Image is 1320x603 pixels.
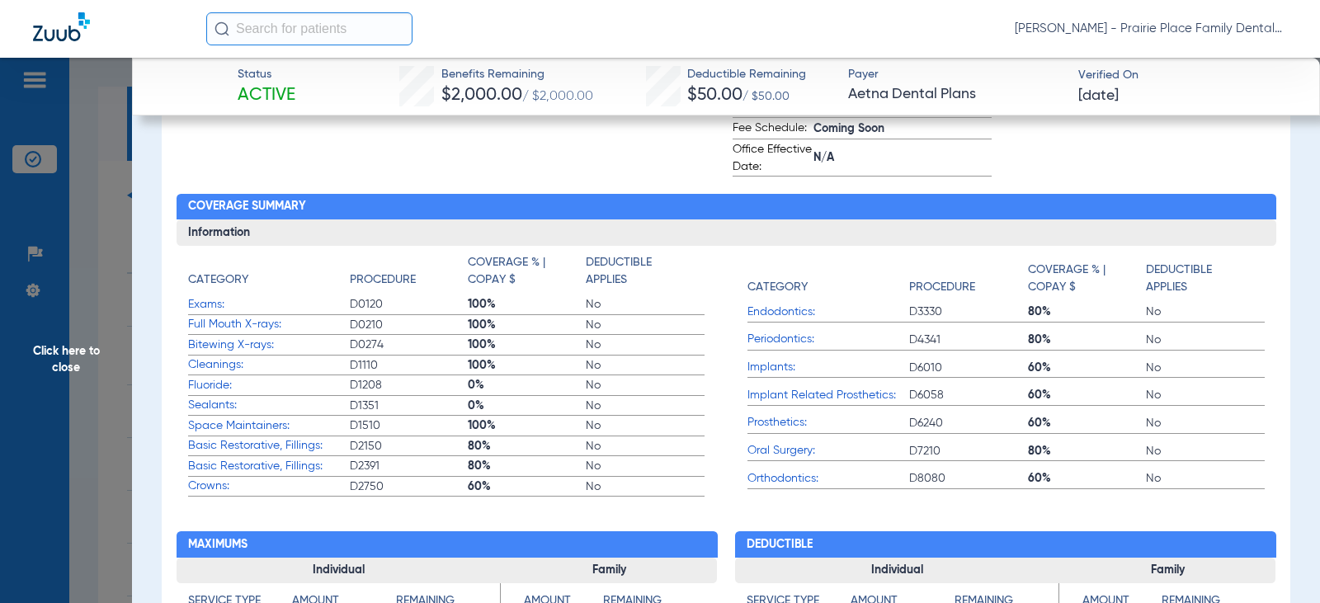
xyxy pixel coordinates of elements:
[350,254,468,294] app-breakdown-title: Procedure
[468,254,586,294] app-breakdown-title: Coverage % | Copay $
[586,357,704,374] span: No
[747,359,909,376] span: Implants:
[350,296,468,313] span: D0120
[1028,332,1146,348] span: 80%
[188,316,350,333] span: Full Mouth X-rays:
[468,377,586,393] span: 0%
[1028,387,1146,403] span: 60%
[468,296,586,313] span: 100%
[1146,443,1264,459] span: No
[350,271,416,289] h4: Procedure
[735,558,1060,584] h3: Individual
[909,304,1027,320] span: D3330
[350,377,468,393] span: D1208
[1146,470,1264,487] span: No
[468,458,586,474] span: 80%
[813,149,992,167] span: N/A
[1078,67,1294,84] span: Verified On
[1028,415,1146,431] span: 60%
[441,66,593,83] span: Benefits Remaining
[188,271,248,289] h4: Category
[813,120,992,138] span: Coming Soon
[350,337,468,353] span: D0274
[238,84,295,107] span: Active
[909,254,1027,302] app-breakdown-title: Procedure
[350,317,468,333] span: D0210
[1146,387,1264,403] span: No
[1015,21,1287,37] span: [PERSON_NAME] - Prairie Place Family Dental
[188,417,350,435] span: Space Maintainers:
[188,437,350,455] span: Basic Restorative, Fillings:
[586,458,704,474] span: No
[848,66,1063,83] span: Payer
[1146,332,1264,348] span: No
[468,337,586,353] span: 100%
[735,531,1276,558] h2: Deductible
[586,377,704,393] span: No
[177,194,1276,220] h2: Coverage Summary
[687,66,806,83] span: Deductible Remaining
[501,558,717,584] h3: Family
[733,141,813,176] span: Office Effective Date:
[468,438,586,455] span: 80%
[586,317,704,333] span: No
[468,478,586,495] span: 60%
[586,398,704,414] span: No
[350,357,468,374] span: D1110
[586,337,704,353] span: No
[586,438,704,455] span: No
[909,415,1027,431] span: D6240
[33,12,90,41] img: Zuub Logo
[188,397,350,414] span: Sealants:
[1028,360,1146,376] span: 60%
[1059,558,1275,584] h3: Family
[188,254,350,294] app-breakdown-title: Category
[1028,254,1146,302] app-breakdown-title: Coverage % | Copay $
[747,279,808,296] h4: Category
[747,331,909,348] span: Periodontics:
[350,458,468,474] span: D2391
[1146,360,1264,376] span: No
[909,360,1027,376] span: D6010
[909,443,1027,459] span: D7210
[468,254,577,289] h4: Coverage % | Copay $
[468,317,586,333] span: 100%
[733,120,813,139] span: Fee Schedule:
[747,304,909,321] span: Endodontics:
[188,296,350,313] span: Exams:
[687,87,742,104] span: $50.00
[747,442,909,459] span: Oral Surgery:
[1028,304,1146,320] span: 80%
[1028,443,1146,459] span: 80%
[350,417,468,434] span: D1510
[909,387,1027,403] span: D6058
[188,356,350,374] span: Cleanings:
[586,417,704,434] span: No
[522,90,593,103] span: / $2,000.00
[238,66,295,83] span: Status
[742,91,790,102] span: / $50.00
[747,387,909,404] span: Implant Related Prosthetics:
[177,219,1276,246] h3: Information
[586,254,704,294] app-breakdown-title: Deductible Applies
[1028,470,1146,487] span: 60%
[177,558,502,584] h3: Individual
[909,470,1027,487] span: D8080
[747,414,909,431] span: Prosthetics:
[206,12,412,45] input: Search for patients
[350,438,468,455] span: D2150
[350,478,468,495] span: D2750
[909,279,975,296] h4: Procedure
[848,84,1063,105] span: Aetna Dental Plans
[1146,254,1264,302] app-breakdown-title: Deductible Applies
[747,254,909,302] app-breakdown-title: Category
[909,332,1027,348] span: D4341
[188,377,350,394] span: Fluoride:
[1146,415,1264,431] span: No
[1078,86,1119,106] span: [DATE]
[468,398,586,414] span: 0%
[586,478,704,495] span: No
[468,357,586,374] span: 100%
[1146,261,1256,296] h4: Deductible Applies
[586,296,704,313] span: No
